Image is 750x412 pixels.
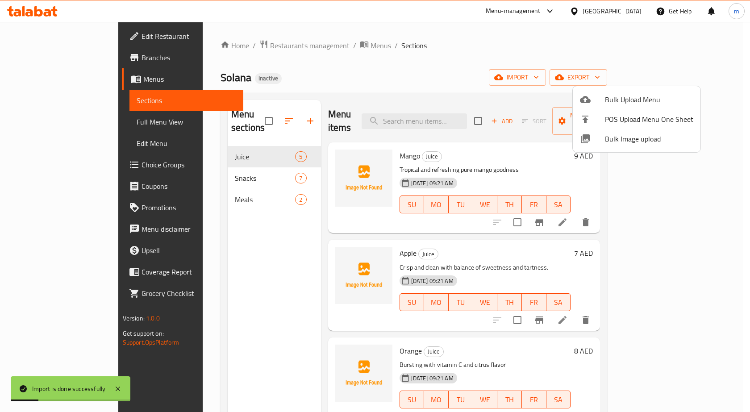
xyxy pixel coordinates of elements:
[605,94,693,105] span: Bulk Upload Menu
[573,109,700,129] li: POS Upload Menu One Sheet
[573,90,700,109] li: Upload bulk menu
[605,114,693,125] span: POS Upload Menu One Sheet
[605,133,693,144] span: Bulk Image upload
[32,384,105,394] div: Import is done successfully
